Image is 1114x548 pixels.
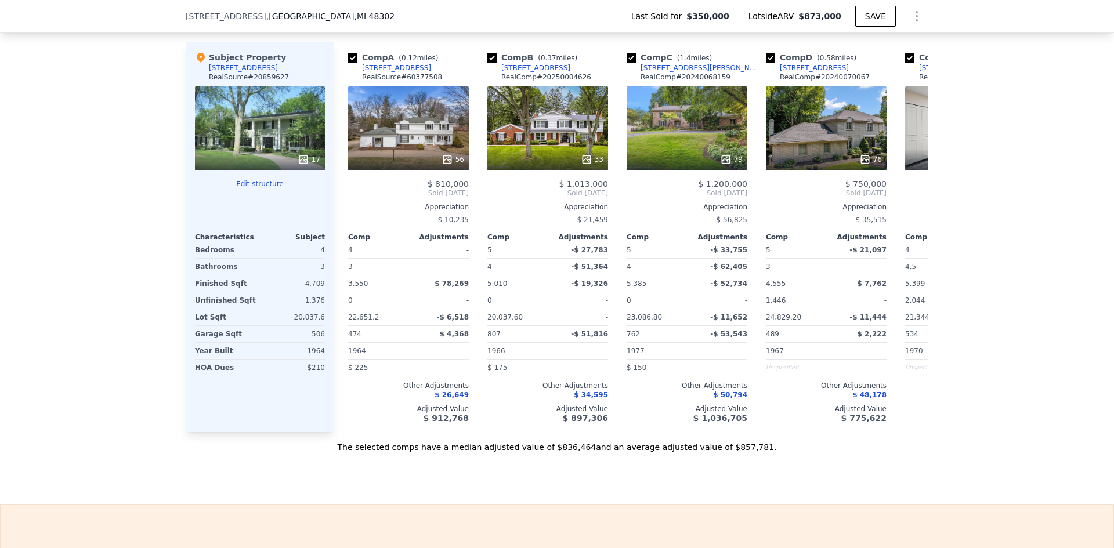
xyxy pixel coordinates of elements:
div: 506 [262,326,325,342]
div: 3 [262,259,325,275]
a: [STREET_ADDRESS][PERSON_NAME] [627,63,761,72]
span: Last Sold for [631,10,687,22]
div: Other Adjustments [487,381,608,390]
span: $ 26,649 [435,391,469,399]
div: Adjustments [826,233,887,242]
span: $ 750,000 [845,179,887,188]
div: [STREET_ADDRESS] [501,63,570,72]
span: 20,037.60 [487,313,523,321]
div: Comp C [627,52,717,63]
div: 3 [348,259,406,275]
span: $ 2,222 [858,330,887,338]
div: Characteristics [195,233,260,242]
span: $ 810,000 [428,179,469,188]
div: 79 [720,154,743,165]
span: $ 4,368 [440,330,469,338]
span: $ 48,178 [852,391,887,399]
a: [STREET_ADDRESS] [905,63,988,72]
div: Comp E [905,52,999,63]
span: $ 7,762 [858,280,887,288]
div: 3 [766,259,824,275]
span: 0 [627,296,631,304]
button: Show Options [905,5,928,28]
div: - [829,360,887,376]
div: Adjustments [687,233,747,242]
div: HOA Dues [195,360,258,376]
div: Unfinished Sqft [195,292,258,309]
div: RealSource # 60377508 [362,72,442,82]
span: 21,344.40 [905,313,941,321]
div: 76 [859,154,882,165]
span: -$ 62,405 [710,263,747,271]
div: The selected comps have a median adjusted value of $836,464 and an average adjusted value of $857... [186,432,928,453]
span: ( miles) [533,54,582,62]
span: ( miles) [812,54,861,62]
span: $ 50,794 [713,391,747,399]
div: 4 [627,259,685,275]
span: $ 56,825 [717,216,747,224]
div: 56 [442,154,464,165]
div: Unspecified [766,360,824,376]
div: Bathrooms [195,259,258,275]
div: [STREET_ADDRESS] [362,63,431,72]
span: 22,651.2 [348,313,379,321]
span: 5 [487,246,492,254]
span: 23,086.80 [627,313,662,321]
span: -$ 51,816 [571,330,608,338]
div: Comp [348,233,408,242]
div: Comp [627,233,687,242]
span: $ 225 [348,364,368,372]
span: ( miles) [394,54,443,62]
span: $ 78,269 [435,280,469,288]
div: Garage Sqft [195,326,258,342]
span: $ 35,515 [856,216,887,224]
div: [STREET_ADDRESS] [780,63,849,72]
div: RealComp # 20240070067 [780,72,870,82]
span: 1,446 [766,296,786,304]
div: Bedrooms [195,242,258,258]
div: [STREET_ADDRESS][PERSON_NAME] [641,63,761,72]
div: - [829,259,887,275]
div: Comp [905,233,965,242]
div: Other Adjustments [905,381,1026,390]
div: Unspecified [905,360,963,376]
div: Comp [766,233,826,242]
div: 1,376 [262,292,325,309]
div: Lot Sqft [195,309,258,325]
div: RealComp # 20240068159 [641,72,730,82]
span: 762 [627,330,640,338]
div: - [411,360,469,376]
span: Sold [DATE] [905,188,1026,198]
div: 1966 [487,343,545,359]
span: 807 [487,330,501,338]
div: Other Adjustments [348,381,469,390]
div: [STREET_ADDRESS] [209,63,278,72]
span: 489 [766,330,779,338]
span: -$ 19,326 [571,280,608,288]
div: Year Built [195,343,258,359]
div: $210 [262,360,325,376]
div: Subject [260,233,325,242]
span: 474 [348,330,361,338]
div: - [411,292,469,309]
span: $ 897,306 [563,413,608,423]
span: 534 [905,330,918,338]
div: Adjusted Value [905,404,1026,413]
div: - [550,309,608,325]
div: 4 [487,259,545,275]
div: - [550,292,608,309]
button: Edit structure [195,179,325,188]
span: 0 [487,296,492,304]
span: 5,399 [905,280,925,288]
div: Other Adjustments [766,381,887,390]
span: 0.12 [402,54,417,62]
div: Appreciation [905,202,1026,212]
span: 5,010 [487,280,507,288]
div: Adjusted Value [627,404,747,413]
div: - [550,360,608,376]
div: Appreciation [627,202,747,212]
div: - [411,343,469,359]
span: Lotside ARV [748,10,798,22]
span: 3,550 [348,280,368,288]
div: 4.5 [905,259,963,275]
